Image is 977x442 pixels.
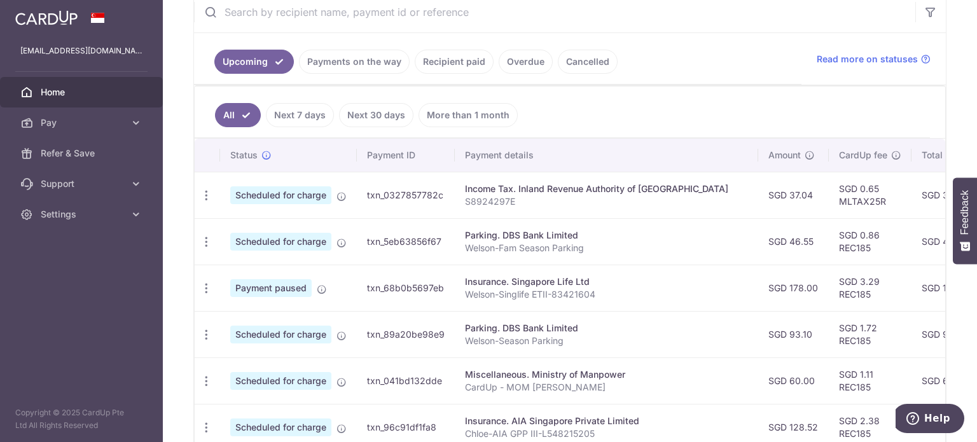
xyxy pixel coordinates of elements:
span: Amount [768,149,801,162]
td: txn_5eb63856f67 [357,218,455,265]
div: Parking. DBS Bank Limited [465,229,748,242]
td: txn_0327857782c [357,172,455,218]
td: txn_89a20be98e9 [357,311,455,357]
span: Scheduled for charge [230,418,331,436]
div: Parking. DBS Bank Limited [465,322,748,335]
p: Welson-Season Parking [465,335,748,347]
span: Pay [41,116,125,129]
span: Settings [41,208,125,221]
a: Upcoming [214,50,294,74]
span: Total amt. [922,149,964,162]
span: Scheduled for charge [230,372,331,390]
th: Payment ID [357,139,455,172]
td: SGD 1.72 REC185 [829,311,911,357]
div: Insurance. AIA Singapore Private Limited [465,415,748,427]
p: Chloe-AIA GPP III-L548215205 [465,427,748,440]
td: SGD 0.65 MLTAX25R [829,172,911,218]
td: SGD 0.86 REC185 [829,218,911,265]
td: SGD 1.11 REC185 [829,357,911,404]
span: Feedback [959,190,971,235]
a: Overdue [499,50,553,74]
div: Insurance. Singapore Life Ltd [465,275,748,288]
p: Welson-Singlife ETII-83421604 [465,288,748,301]
a: More than 1 month [419,103,518,127]
td: txn_041bd132dde [357,357,455,404]
span: Read more on statuses [817,53,918,66]
td: SGD 37.04 [758,172,829,218]
a: Next 30 days [339,103,413,127]
div: Miscellaneous. Ministry of Manpower [465,368,748,381]
span: Refer & Save [41,147,125,160]
span: Support [41,177,125,190]
span: Status [230,149,258,162]
div: Income Tax. Inland Revenue Authority of [GEOGRAPHIC_DATA] [465,183,748,195]
a: All [215,103,261,127]
a: Read more on statuses [817,53,931,66]
a: Recipient paid [415,50,494,74]
p: Welson-Fam Season Parking [465,242,748,254]
p: S8924297E [465,195,748,208]
span: CardUp fee [839,149,887,162]
th: Payment details [455,139,758,172]
span: Scheduled for charge [230,233,331,251]
span: Payment paused [230,279,312,297]
a: Next 7 days [266,103,334,127]
iframe: Opens a widget where you can find more information [896,404,964,436]
a: Payments on the way [299,50,410,74]
span: Scheduled for charge [230,186,331,204]
td: SGD 3.29 REC185 [829,265,911,311]
td: SGD 46.55 [758,218,829,265]
td: SGD 178.00 [758,265,829,311]
td: SGD 60.00 [758,357,829,404]
td: txn_68b0b5697eb [357,265,455,311]
td: SGD 93.10 [758,311,829,357]
p: [EMAIL_ADDRESS][DOMAIN_NAME] [20,45,142,57]
span: Scheduled for charge [230,326,331,343]
a: Cancelled [558,50,618,74]
p: CardUp - MOM [PERSON_NAME] [465,381,748,394]
button: Feedback - Show survey [953,177,977,264]
img: CardUp [15,10,78,25]
span: Home [41,86,125,99]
